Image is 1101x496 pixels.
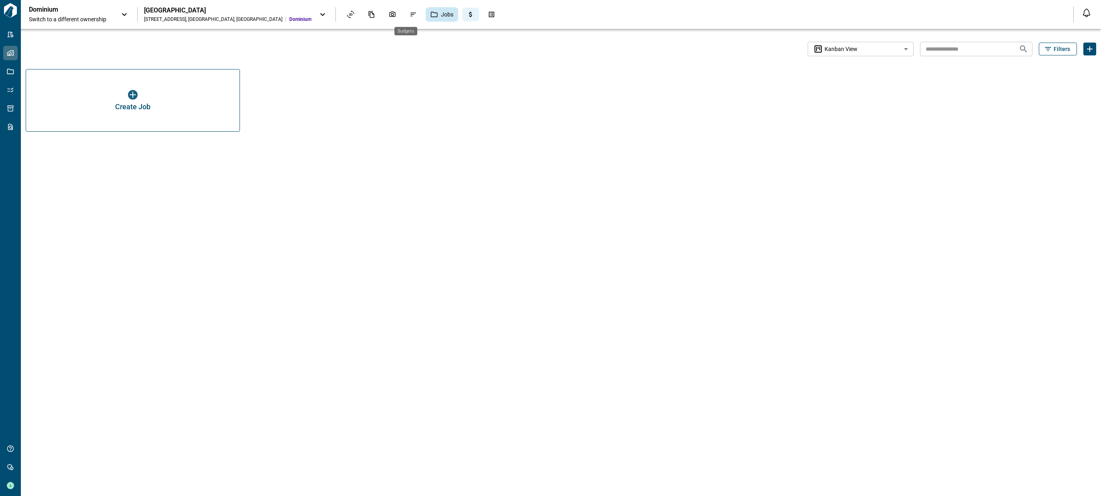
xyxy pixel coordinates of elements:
button: Filters [1039,43,1077,55]
span: Jobs [441,10,453,18]
div: Issues & Info [405,8,422,21]
button: Open notification feed [1080,6,1093,19]
span: Create Job [1083,43,1096,55]
span: Kanban View [825,45,857,53]
div: Budgets [462,8,479,21]
div: Without label [808,41,914,57]
div: Documents [363,8,380,21]
button: Search jobs [1016,41,1032,57]
div: Takeoff Center [483,8,500,21]
img: icon button [128,90,138,100]
div: [GEOGRAPHIC_DATA] [144,6,311,14]
span: Switch to a different ownership [29,15,113,23]
p: Dominium [29,6,101,14]
div: Jobs [426,7,458,22]
div: Photos [384,8,401,21]
div: [STREET_ADDRESS] , [GEOGRAPHIC_DATA] , [GEOGRAPHIC_DATA] [144,16,282,22]
div: Asset View [342,8,359,21]
span: Filters [1054,45,1070,53]
span: Create Job [115,103,150,111]
div: Budgets [394,27,417,35]
span: Dominium [289,16,311,22]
